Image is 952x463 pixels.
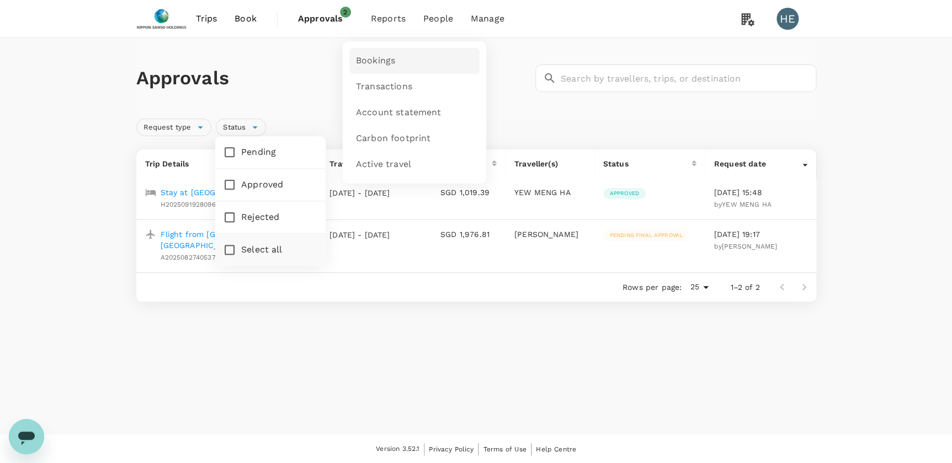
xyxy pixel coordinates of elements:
[216,122,252,133] span: Status
[161,187,270,198] a: Stay at [GEOGRAPHIC_DATA]
[356,55,395,67] span: Bookings
[356,106,442,119] span: Account statement
[536,445,576,453] span: Help Centre
[429,445,474,453] span: Privacy Policy
[329,187,390,198] p: [DATE] - [DATE]
[471,12,504,25] span: Manage
[686,279,712,295] div: 25
[356,158,411,171] span: Active travel
[714,229,807,240] p: [DATE] 19:17
[714,243,777,250] span: by
[349,152,480,177] a: Active travel
[371,12,406,25] span: Reports
[514,158,586,169] p: Traveller(s)
[429,443,474,455] a: Privacy Policy
[136,7,187,31] img: Nippon Sanso Holdings Singapore Pte Ltd
[483,443,526,455] a: Terms of Use
[483,445,526,453] span: Terms of Use
[195,12,217,25] span: Trips
[356,132,430,145] span: Carbon footprint
[9,419,44,454] iframe: Button to launch messaging window
[603,158,692,169] div: Status
[241,211,279,224] span: Rejected
[714,187,807,198] p: [DATE] 15:48
[329,158,418,169] div: Travel date
[298,12,353,25] span: Approvals
[161,201,216,208] span: H2025091928096
[235,12,257,25] span: Book
[216,119,266,136] div: Status
[145,158,312,169] p: Trip Details
[722,243,777,250] span: [PERSON_NAME]
[161,254,220,261] span: A20250827405372
[241,146,276,159] span: Pending
[136,67,531,90] h1: Approvals
[349,100,480,126] a: Account statement
[730,282,759,293] p: 1–2 of 2
[329,229,390,240] p: [DATE] - [DATE]
[241,178,283,191] span: Approved
[136,119,212,136] div: Request type
[714,201,772,208] span: by
[340,7,351,18] span: 2
[137,122,198,133] span: Request type
[722,201,772,208] span: YEW MENG HA
[349,74,480,100] a: Transactions
[603,232,689,239] span: Pending final approval
[514,187,586,198] p: YEW MENG HA
[561,64,816,92] input: Search by travellers, trips, or destination
[714,158,802,169] div: Request date
[349,48,480,74] a: Bookings
[440,187,497,198] p: SGD 1,019.39
[603,190,646,197] span: Approved
[623,282,682,293] p: Rows per page:
[440,229,497,240] p: SGD 1,976.81
[161,229,312,251] a: Flight from [GEOGRAPHIC_DATA] to [GEOGRAPHIC_DATA] (Multi)
[777,8,799,30] div: HE
[349,126,480,152] a: Carbon footprint
[423,12,453,25] span: People
[241,243,283,256] span: Select all
[536,443,576,455] a: Help Centre
[376,444,419,455] span: Version 3.52.1
[356,80,412,93] span: Transactions
[514,229,586,240] p: [PERSON_NAME]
